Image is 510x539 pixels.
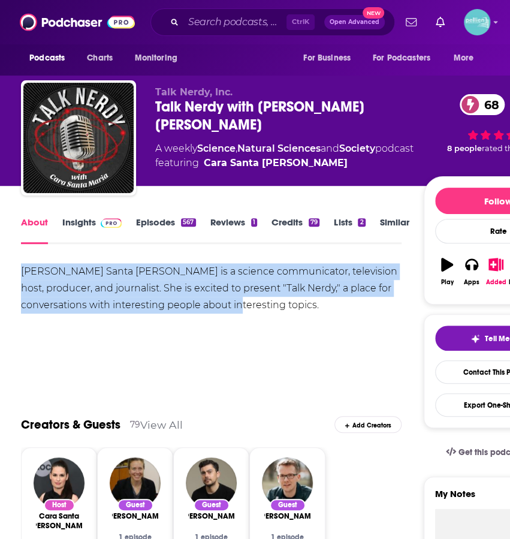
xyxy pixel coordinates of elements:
[29,511,89,531] a: Cara Santa Maria
[210,216,257,244] a: Reviews1
[334,216,365,244] a: Lists2
[303,50,351,67] span: For Business
[464,9,490,35] img: User Profile
[237,143,321,154] a: Natural Sciences
[204,156,348,170] a: Cara Santa Maria
[270,499,306,511] div: Guest
[486,279,506,286] div: Added
[155,156,414,170] span: featuring
[181,218,195,227] div: 567
[334,416,402,433] div: Add Creators
[134,50,177,67] span: Monitoring
[155,86,233,98] span: Talk Nerdy, Inc.
[251,218,257,227] div: 1
[21,47,80,70] button: open menu
[105,511,165,521] a: Lydia Pyne
[182,511,242,521] span: [PERSON_NAME]
[23,83,134,193] img: Talk Nerdy with Cara Santa Maria
[445,47,489,70] button: open menu
[150,8,395,36] div: Search podcasts, credits, & more...
[79,47,120,70] a: Charts
[258,511,318,521] span: [PERSON_NAME]
[464,9,490,35] span: Logged in as JessicaPellien
[431,12,449,32] a: Show notifications dropdown
[358,218,365,227] div: 2
[435,250,460,293] button: Play
[197,143,236,154] a: Science
[130,419,140,430] div: 79
[87,50,113,67] span: Charts
[365,47,448,70] button: open menu
[470,334,480,344] img: tell me why sparkle
[464,9,490,35] button: Show profile menu
[29,511,89,531] span: Cara Santa [PERSON_NAME]
[441,279,454,286] div: Play
[363,7,384,19] span: New
[155,141,414,170] div: A weekly podcast
[454,50,474,67] span: More
[262,457,313,508] img: Hank Green
[309,218,319,227] div: 79
[140,418,183,431] a: View All
[447,144,482,153] span: 8 people
[101,218,122,228] img: Podchaser Pro
[186,457,237,508] img: David Shariatmadari
[484,250,508,293] button: Added
[236,143,237,154] span: ,
[194,499,230,511] div: Guest
[330,19,379,25] span: Open Advanced
[126,47,192,70] button: open menu
[110,457,161,508] img: Lydia Pyne
[117,499,153,511] div: Guest
[136,216,195,244] a: Episodes567
[295,47,366,70] button: open menu
[339,143,375,154] a: Society
[464,279,479,286] div: Apps
[258,511,318,521] a: Hank Green
[380,216,409,244] a: Similar
[105,511,165,521] span: [PERSON_NAME]
[62,216,122,244] a: InsightsPodchaser Pro
[21,263,402,314] div: [PERSON_NAME] Santa [PERSON_NAME] is a science communicator, television host, producer, and journ...
[44,499,75,511] div: Host
[271,216,319,244] a: Credits79
[401,12,421,32] a: Show notifications dropdown
[21,417,120,432] a: Creators & Guests
[29,50,65,67] span: Podcasts
[21,216,48,244] a: About
[34,457,85,508] img: Cara Santa Maria
[321,143,339,154] span: and
[286,14,315,30] span: Ctrl K
[373,50,430,67] span: For Podcasters
[183,13,286,32] input: Search podcasts, credits, & more...
[182,511,242,521] a: David Shariatmadari
[472,94,505,115] span: 68
[20,11,135,34] img: Podchaser - Follow, Share and Rate Podcasts
[324,15,385,29] button: Open AdvancedNew
[460,94,505,115] a: 68
[459,250,484,293] button: Apps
